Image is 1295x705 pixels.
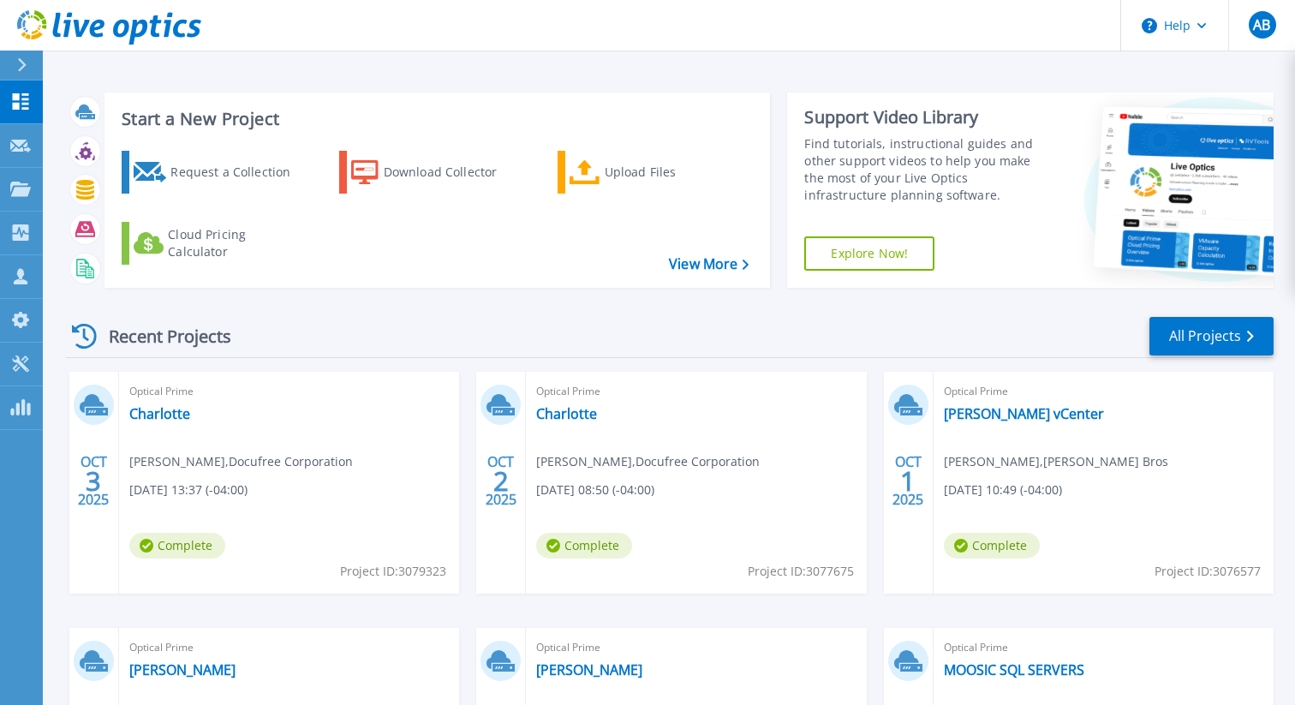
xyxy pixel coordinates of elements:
[122,151,313,194] a: Request a Collection
[129,405,190,422] a: Charlotte
[558,151,749,194] a: Upload Files
[536,481,654,499] span: [DATE] 08:50 (-04:00)
[748,562,854,581] span: Project ID: 3077675
[804,106,1048,128] div: Support Video Library
[485,450,517,512] div: OCT 2025
[129,661,236,678] a: [PERSON_NAME]
[804,135,1048,204] div: Find tutorials, instructional guides and other support videos to help you make the most of your L...
[944,533,1040,559] span: Complete
[536,533,632,559] span: Complete
[944,638,1263,657] span: Optical Prime
[122,222,313,265] a: Cloud Pricing Calculator
[66,315,254,357] div: Recent Projects
[129,452,353,471] span: [PERSON_NAME] , Docufree Corporation
[605,155,742,189] div: Upload Files
[86,474,101,488] span: 3
[536,661,642,678] a: [PERSON_NAME]
[1253,18,1270,32] span: AB
[944,382,1263,401] span: Optical Prime
[944,405,1104,422] a: [PERSON_NAME] vCenter
[804,236,934,271] a: Explore Now!
[536,452,760,471] span: [PERSON_NAME] , Docufree Corporation
[669,256,749,272] a: View More
[384,155,521,189] div: Download Collector
[129,481,248,499] span: [DATE] 13:37 (-04:00)
[944,661,1084,678] a: MOOSIC SQL SERVERS
[944,481,1062,499] span: [DATE] 10:49 (-04:00)
[892,450,924,512] div: OCT 2025
[536,405,597,422] a: Charlotte
[536,382,856,401] span: Optical Prime
[168,226,305,260] div: Cloud Pricing Calculator
[900,474,916,488] span: 1
[944,452,1168,471] span: [PERSON_NAME] , [PERSON_NAME] Bros
[129,533,225,559] span: Complete
[1149,317,1274,355] a: All Projects
[129,638,449,657] span: Optical Prime
[170,155,307,189] div: Request a Collection
[340,562,446,581] span: Project ID: 3079323
[536,638,856,657] span: Optical Prime
[339,151,530,194] a: Download Collector
[77,450,110,512] div: OCT 2025
[129,382,449,401] span: Optical Prime
[1155,562,1261,581] span: Project ID: 3076577
[493,474,509,488] span: 2
[122,110,749,128] h3: Start a New Project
